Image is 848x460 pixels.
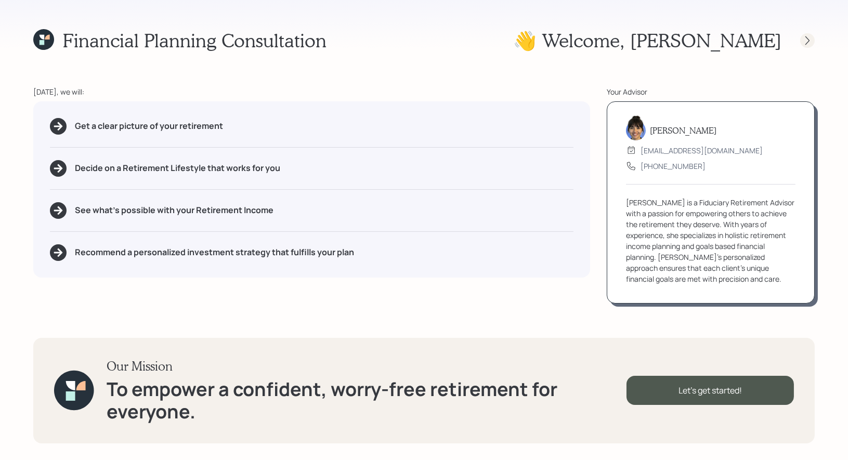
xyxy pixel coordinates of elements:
[641,161,706,172] div: [PHONE_NUMBER]
[650,125,716,135] h5: [PERSON_NAME]
[33,86,590,97] div: [DATE], we will:
[641,145,763,156] div: [EMAIL_ADDRESS][DOMAIN_NAME]
[107,378,627,423] h1: To empower a confident, worry-free retirement for everyone.
[626,115,646,140] img: treva-nostdahl-headshot.png
[513,29,781,51] h1: 👋 Welcome , [PERSON_NAME]
[75,121,223,131] h5: Get a clear picture of your retirement
[62,29,327,51] h1: Financial Planning Consultation
[75,163,280,173] h5: Decide on a Retirement Lifestyle that works for you
[626,197,795,284] div: [PERSON_NAME] is a Fiduciary Retirement Advisor with a passion for empowering others to achieve t...
[75,205,273,215] h5: See what's possible with your Retirement Income
[607,86,815,97] div: Your Advisor
[627,376,794,405] div: Let's get started!
[75,247,354,257] h5: Recommend a personalized investment strategy that fulfills your plan
[107,359,627,374] h3: Our Mission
